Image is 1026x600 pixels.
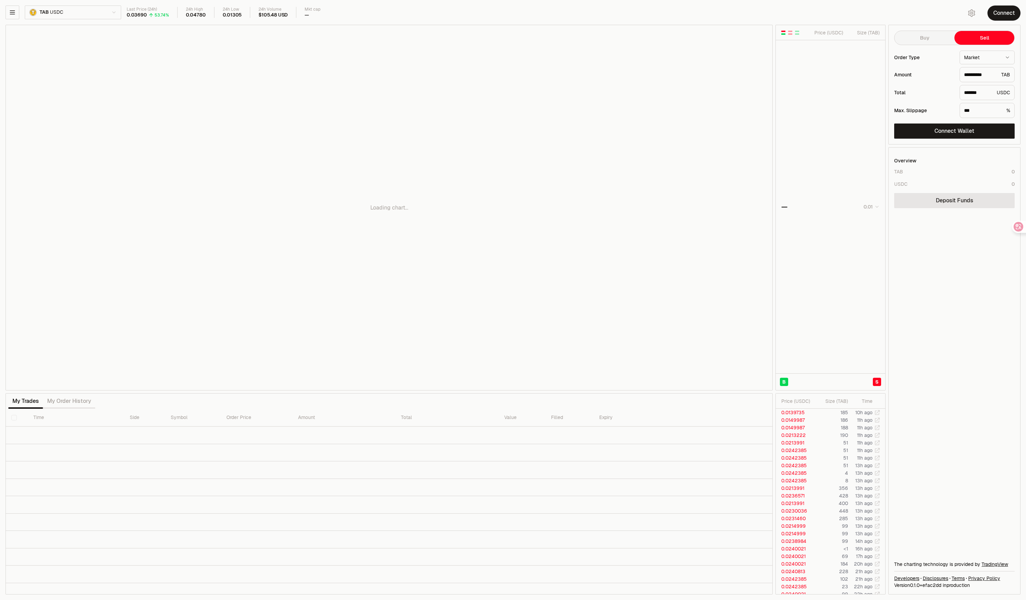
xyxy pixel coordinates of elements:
[776,507,816,515] td: 0.0230036
[816,583,848,590] td: 23
[816,462,848,469] td: 51
[776,530,816,537] td: 0.0214999
[855,478,872,484] time: 13h ago
[855,576,872,582] time: 21h ago
[776,568,816,575] td: 0.0240813
[305,7,320,12] div: Mkt cap
[894,181,908,187] div: USDC
[781,30,786,35] button: Show Buy and Sell Orders
[849,29,880,36] div: Size ( TAB )
[960,85,1015,100] div: USDC
[854,591,872,597] time: 22h ago
[894,582,1015,589] div: Version 0.1.0 + in production
[855,568,872,575] time: 21h ago
[894,168,903,175] div: TAB
[776,492,816,500] td: 0.0236571
[855,531,872,537] time: 13h ago
[816,409,848,416] td: 185
[293,409,396,427] th: Amount
[776,545,816,553] td: 0.0240021
[258,7,288,12] div: 24h Volume
[987,6,1020,21] button: Connect
[370,204,408,212] p: Loading chart...
[499,409,546,427] th: Value
[923,575,948,582] a: Disclosures
[594,409,687,427] th: Expiry
[816,537,848,545] td: 99
[29,9,37,16] img: TAB.png
[776,439,816,447] td: 0.0213991
[794,30,800,35] button: Show Buy Orders Only
[854,398,872,405] div: Time
[395,409,499,427] th: Total
[28,409,124,427] th: Time
[258,12,288,18] div: $105.48 USD
[855,515,872,522] time: 13h ago
[816,500,848,507] td: 400
[816,424,848,431] td: 188
[776,447,816,454] td: 0.0242385
[816,507,848,515] td: 448
[8,394,43,408] button: My Trades
[816,590,848,598] td: 99
[787,30,793,35] button: Show Sell Orders Only
[776,431,816,439] td: 0.0213222
[855,523,872,529] time: 13h ago
[223,12,242,18] div: 0.01305
[776,454,816,462] td: 0.0242385
[857,425,872,431] time: 11h ago
[922,582,941,588] span: efac2dd0295ed2ec84e5ddeec8015c6aa6dda30b
[776,522,816,530] td: 0.0214999
[1012,181,1015,187] div: 0
[776,416,816,424] td: 0.0149987
[857,432,872,438] time: 11h ago
[855,546,872,552] time: 16h ago
[816,575,848,583] td: 102
[776,477,816,484] td: 0.0242385
[816,477,848,484] td: 8
[221,409,293,427] th: Order Price
[982,561,1008,567] a: TradingView
[782,378,786,385] span: B
[781,398,815,405] div: Price ( USDC )
[821,398,848,405] div: Size ( TAB )
[855,500,872,506] time: 13h ago
[776,537,816,545] td: 0.0238984
[861,203,880,211] button: 0.01
[155,12,169,18] div: 53.74%
[895,31,954,45] button: Buy
[813,29,843,36] div: Price ( USDC )
[816,431,848,439] td: 190
[186,7,206,12] div: 24h High
[894,90,954,95] div: Total
[816,469,848,477] td: 4
[894,157,917,164] div: Overview
[50,9,63,15] span: USDC
[816,515,848,522] td: 285
[305,12,309,18] div: —
[894,193,1015,208] a: Deposit Funds
[816,560,848,568] td: 184
[776,500,816,507] td: 0.0213991
[894,108,954,113] div: Max. Slippage
[776,590,816,598] td: 0.0240021
[960,51,1015,64] button: Market
[776,583,816,590] td: 0.0242385
[776,560,816,568] td: 0.0240021
[857,455,872,461] time: 11h ago
[127,12,147,18] div: 0.03690
[857,417,872,423] time: 11h ago
[816,484,848,492] td: 356
[1012,168,1015,175] div: 0
[124,409,166,427] th: Side
[816,492,848,500] td: 428
[855,493,872,499] time: 13h ago
[776,575,816,583] td: 0.0242385
[855,470,872,476] time: 13h ago
[854,561,872,567] time: 20h ago
[776,553,816,560] td: 0.0240021
[894,561,1015,568] div: The charting technology is provided by
[952,575,965,582] a: Terms
[776,469,816,477] td: 0.0242385
[165,409,221,427] th: Symbol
